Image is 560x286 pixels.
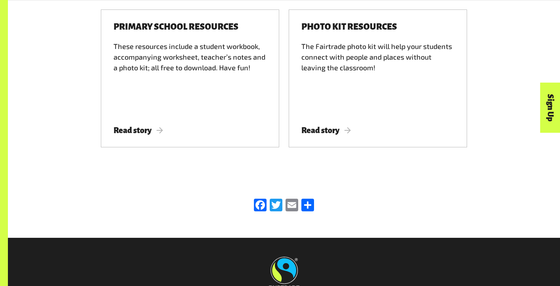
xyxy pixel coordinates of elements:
div: These resources include a student workbook, accompanying worksheet, teacher’s notes and a photo k... [114,41,267,112]
span: Read story [114,126,163,135]
div: The Fairtrade photo kit will help your students connect with people and places without leaving th... [301,41,454,112]
a: Share [300,199,316,213]
a: Photo kit resources The Fairtrade photo kit will help your students connect with people and place... [289,9,467,148]
h3: Primary school resources [114,22,238,32]
a: Twitter [268,199,284,213]
span: Read story [301,126,351,135]
a: Facebook [252,199,268,213]
a: Email [284,199,300,213]
h3: Photo kit resources [301,22,397,32]
a: Primary school resources These resources include a student workbook, accompanying worksheet, teac... [101,9,279,148]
